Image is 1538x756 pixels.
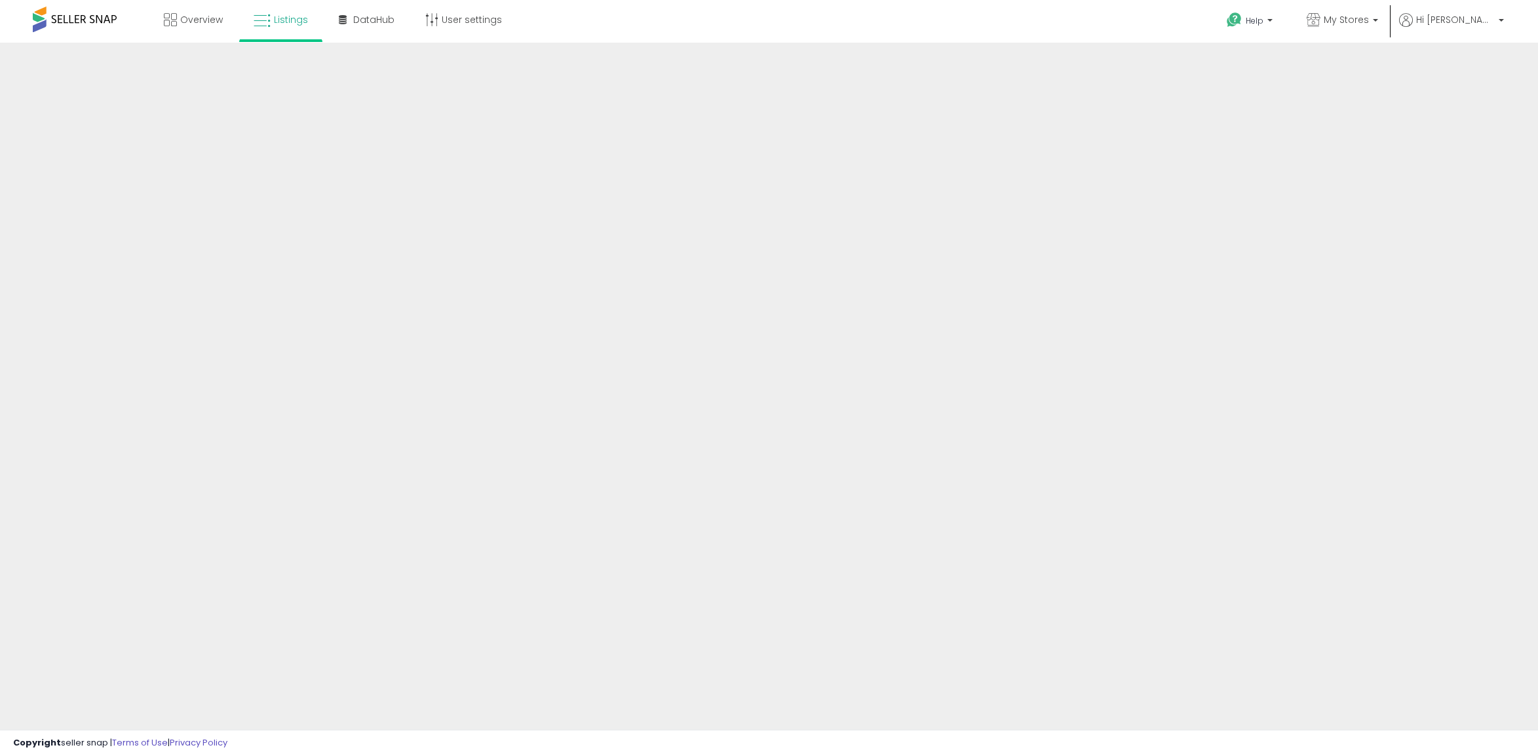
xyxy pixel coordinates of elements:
[1216,2,1286,43] a: Help
[1399,13,1504,43] a: Hi [PERSON_NAME]
[1416,13,1495,26] span: Hi [PERSON_NAME]
[353,13,394,26] span: DataHub
[180,13,223,26] span: Overview
[1324,13,1369,26] span: My Stores
[1226,12,1242,28] i: Get Help
[274,13,308,26] span: Listings
[1246,15,1263,26] span: Help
